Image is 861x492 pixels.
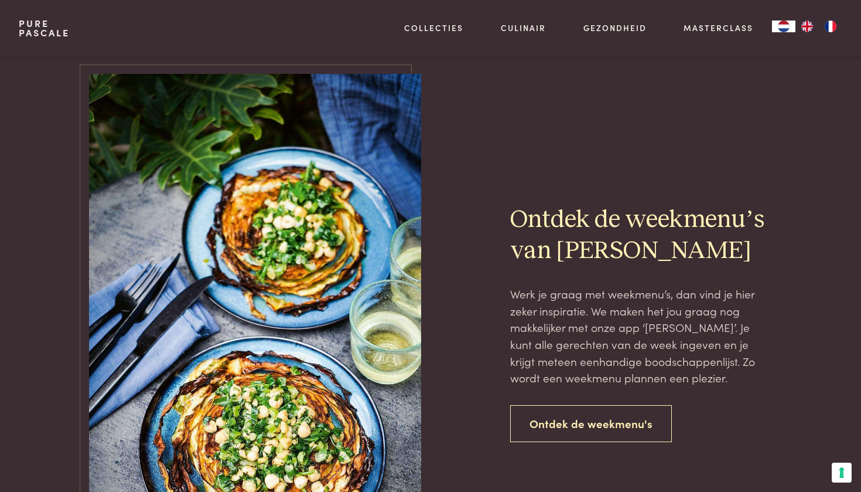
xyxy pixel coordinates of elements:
a: Gezondheid [583,22,647,34]
h2: Ontdek de weekmenu’s van [PERSON_NAME] [510,205,773,267]
div: Language [772,21,795,32]
button: Uw voorkeuren voor toestemming voor trackingtechnologieën [832,463,852,483]
a: Culinair [501,22,546,34]
ul: Language list [795,21,842,32]
a: EN [795,21,819,32]
a: Masterclass [684,22,753,34]
aside: Language selected: Nederlands [772,21,842,32]
a: PurePascale [19,19,70,38]
a: Ontdek de weekmenu's [510,405,672,442]
p: Werk je graag met weekmenu’s, dan vind je hier zeker inspiratie. We maken het jou graag nog makke... [510,286,773,386]
a: NL [772,21,795,32]
a: FR [819,21,842,32]
a: Collecties [404,22,463,34]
